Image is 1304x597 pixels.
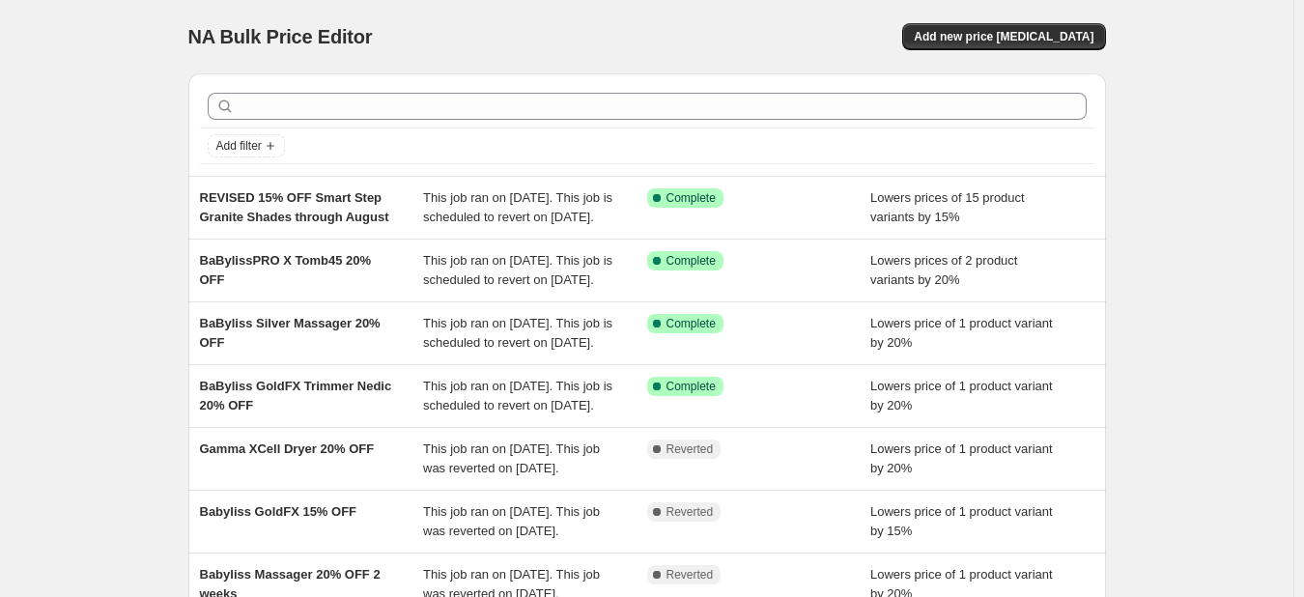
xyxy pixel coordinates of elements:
[902,23,1105,50] button: Add new price [MEDICAL_DATA]
[666,504,714,520] span: Reverted
[870,504,1053,538] span: Lowers price of 1 product variant by 15%
[200,316,381,350] span: BaByliss Silver Massager 20% OFF
[423,441,600,475] span: This job ran on [DATE]. This job was reverted on [DATE].
[666,253,716,269] span: Complete
[666,441,714,457] span: Reverted
[188,26,373,47] span: NA Bulk Price Editor
[423,190,612,224] span: This job ran on [DATE]. This job is scheduled to revert on [DATE].
[200,504,357,519] span: Babyliss GoldFX 15% OFF
[914,29,1093,44] span: Add new price [MEDICAL_DATA]
[870,253,1017,287] span: Lowers prices of 2 product variants by 20%
[423,316,612,350] span: This job ran on [DATE]. This job is scheduled to revert on [DATE].
[870,441,1053,475] span: Lowers price of 1 product variant by 20%
[666,316,716,331] span: Complete
[423,253,612,287] span: This job ran on [DATE]. This job is scheduled to revert on [DATE].
[423,379,612,412] span: This job ran on [DATE]. This job is scheduled to revert on [DATE].
[666,190,716,206] span: Complete
[870,316,1053,350] span: Lowers price of 1 product variant by 20%
[200,253,372,287] span: BaBylissPRO X Tomb45 20% OFF
[200,190,389,224] span: REVISED 15% OFF Smart Step Granite Shades through August
[208,134,285,157] button: Add filter
[200,379,392,412] span: BaByliss GoldFX Trimmer Nedic 20% OFF
[666,379,716,394] span: Complete
[870,379,1053,412] span: Lowers price of 1 product variant by 20%
[200,441,375,456] span: Gamma XCell Dryer 20% OFF
[666,567,714,583] span: Reverted
[870,190,1025,224] span: Lowers prices of 15 product variants by 15%
[423,504,600,538] span: This job ran on [DATE]. This job was reverted on [DATE].
[216,138,262,154] span: Add filter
